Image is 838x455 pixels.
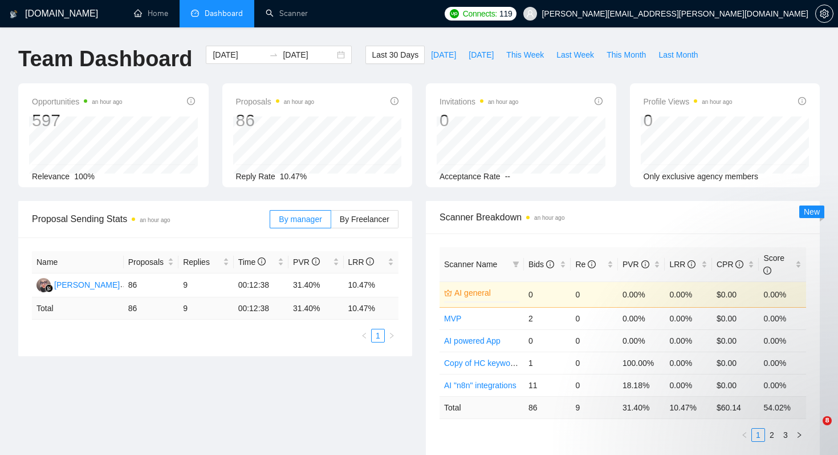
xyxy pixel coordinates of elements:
[344,297,399,320] td: 10.47 %
[571,307,618,329] td: 0
[815,9,833,18] a: setting
[815,5,833,23] button: setting
[140,217,170,223] time: an hour ago
[712,281,759,307] td: $0.00
[236,110,315,131] div: 86
[505,172,510,181] span: --
[571,329,618,352] td: 0
[205,9,243,18] span: Dashboard
[32,95,123,108] span: Opportunities
[45,284,53,292] img: gigradar-bm.png
[823,416,832,425] span: 8
[385,329,398,343] button: right
[124,273,178,297] td: 86
[528,260,554,269] span: Bids
[454,287,517,299] a: AI general
[779,428,792,442] li: 3
[644,110,733,131] div: 0
[32,172,70,181] span: Relevance
[575,260,596,269] span: Re
[766,429,778,441] a: 2
[463,7,497,20] span: Connects:
[18,46,192,73] h1: Team Dashboard
[658,49,698,61] span: Last Month
[792,428,806,442] li: Next Page
[444,359,575,368] a: Copy of HC keywords+ AI integration
[796,432,803,438] span: right
[10,5,18,23] img: logo
[546,260,554,268] span: info-circle
[444,336,501,345] a: AI powered App
[74,172,95,181] span: 100%
[178,251,233,273] th: Replies
[738,428,751,442] li: Previous Page
[571,281,618,307] td: 0
[283,49,335,61] input: End date
[618,307,665,329] td: 0.00%
[444,314,461,323] a: MVP
[385,329,398,343] li: Next Page
[792,428,806,442] button: right
[759,329,806,352] td: 0.00%
[431,49,456,61] span: [DATE]
[234,273,288,297] td: 00:12:38
[595,97,603,105] span: info-circle
[524,374,571,396] td: 11
[280,172,307,181] span: 10.47%
[444,289,452,297] span: crown
[32,212,270,226] span: Proposal Sending Stats
[357,329,371,343] button: left
[440,110,518,131] div: 0
[372,49,418,61] span: Last 30 Days
[32,297,124,320] td: Total
[440,95,518,108] span: Invitations
[524,307,571,329] td: 2
[361,332,368,339] span: left
[372,329,384,342] a: 1
[340,215,389,224] span: By Freelancer
[36,278,51,292] img: MM
[798,97,806,105] span: info-circle
[124,297,178,320] td: 86
[293,257,320,267] span: PVR
[234,297,288,320] td: 00:12:38
[284,99,314,105] time: an hour ago
[183,256,220,268] span: Replies
[524,281,571,307] td: 0
[288,297,343,320] td: 31.40 %
[763,267,771,275] span: info-circle
[644,95,733,108] span: Profile Views
[735,260,743,268] span: info-circle
[238,257,266,267] span: Time
[128,256,165,268] span: Proposals
[357,329,371,343] li: Previous Page
[36,280,120,289] a: MM[PERSON_NAME]
[524,396,571,418] td: 86
[236,95,315,108] span: Proposals
[366,257,374,265] span: info-circle
[440,172,501,181] span: Acceptance Rate
[618,281,665,307] td: 0.00%
[607,49,646,61] span: This Month
[444,381,516,390] a: AI "n8n" integrations
[279,215,322,224] span: By manager
[741,432,748,438] span: left
[512,261,519,268] span: filter
[499,7,512,20] span: 119
[765,428,779,442] li: 2
[669,260,695,269] span: LRR
[54,279,120,291] div: [PERSON_NAME]
[799,416,827,444] iframe: Intercom live chat
[500,46,550,64] button: This Week
[444,260,497,269] span: Scanner Name
[288,273,343,297] td: 31.40%
[652,46,704,64] button: Last Month
[425,46,462,64] button: [DATE]
[618,329,665,352] td: 0.00%
[178,273,233,297] td: 9
[390,97,398,105] span: info-circle
[759,281,806,307] td: 0.00%
[571,352,618,374] td: 0
[187,97,195,105] span: info-circle
[440,210,806,224] span: Scanner Breakdown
